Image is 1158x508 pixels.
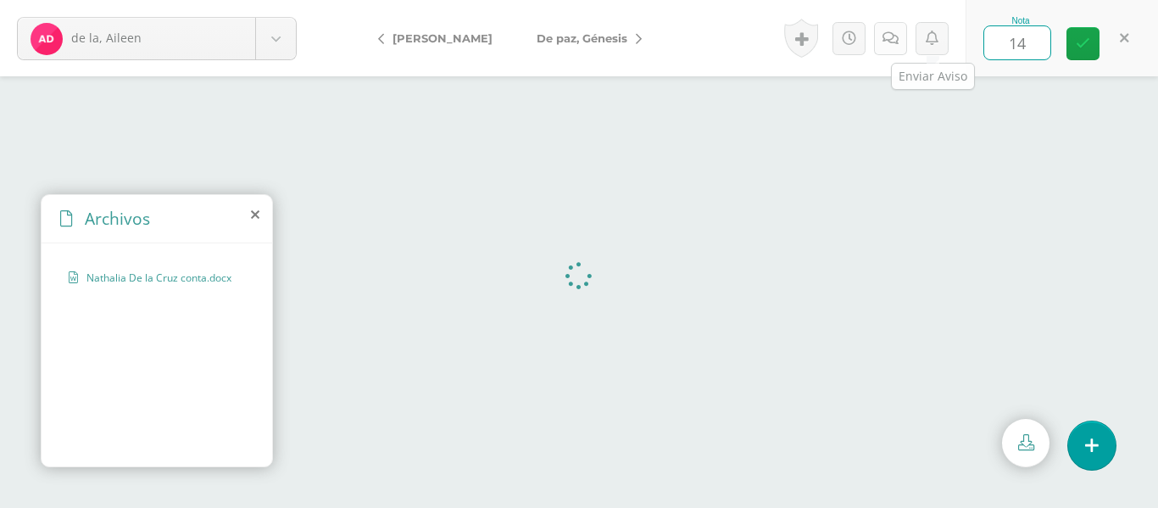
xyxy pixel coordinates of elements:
a: de la, Aileen [18,18,296,59]
span: [PERSON_NAME] [392,31,493,45]
div: Enviar Aviso [899,68,967,85]
span: Nathalia De la Cruz conta.docx [86,271,231,285]
i: close [251,208,259,221]
input: 0-15.0 [984,26,1050,59]
span: De paz, Génesis [537,31,627,45]
a: [PERSON_NAME] [365,18,515,59]
img: 65e4a730b9e9f9d2643eee12a97fc05a.png [31,23,63,55]
span: Archivos [85,207,150,230]
a: De paz, Génesis [515,18,655,59]
span: de la, Aileen [71,30,142,46]
div: Nota [983,16,1058,25]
